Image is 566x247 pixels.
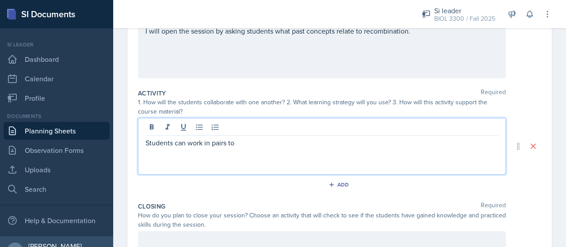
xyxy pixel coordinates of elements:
[138,202,165,211] label: Closing
[434,5,495,16] div: Si leader
[4,41,110,49] div: Si leader
[145,26,498,36] p: I will open the session by asking students what past concepts relate to recombination.
[4,180,110,198] a: Search
[4,122,110,140] a: Planning Sheets
[481,89,506,98] span: Required
[4,89,110,107] a: Profile
[325,178,354,191] button: Add
[330,181,349,188] div: Add
[138,89,166,98] label: Activity
[138,98,506,116] div: 1. How will the students collaborate with one another? 2. What learning strategy will you use? 3....
[4,70,110,87] a: Calendar
[4,112,110,120] div: Documents
[145,137,498,148] p: Students can work in pairs to
[4,212,110,229] div: Help & Documentation
[434,14,495,23] div: BIOL 3300 / Fall 2025
[4,141,110,159] a: Observation Forms
[4,161,110,179] a: Uploads
[4,50,110,68] a: Dashboard
[481,202,506,211] span: Required
[138,211,506,229] div: How do you plan to close your session? Choose an activity that will check to see if the students ...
